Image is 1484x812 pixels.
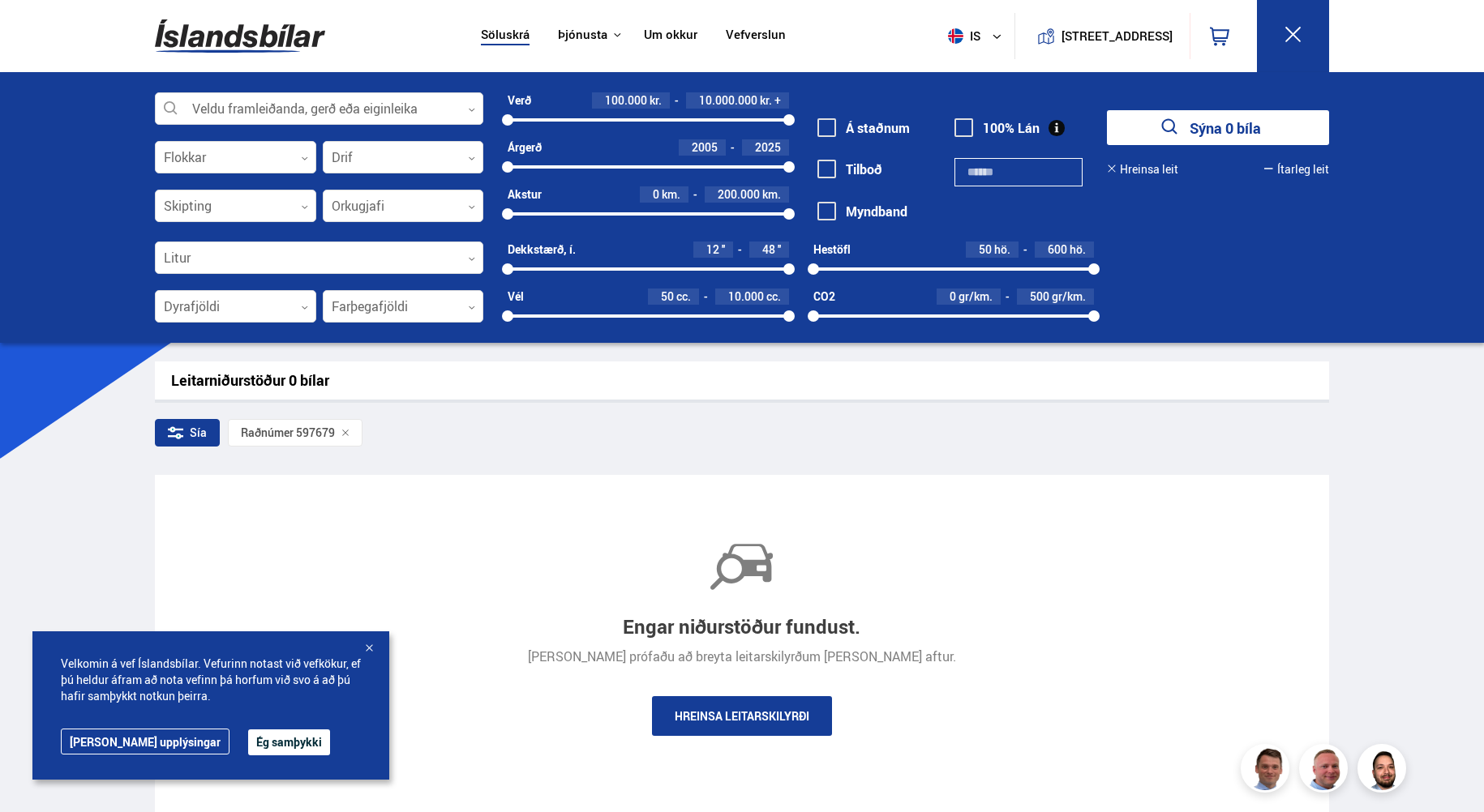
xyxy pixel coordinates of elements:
span: 600 [1048,241,1067,257]
span: 10.000.000 [699,92,757,108]
span: '' [722,243,725,256]
a: Söluskrá [481,28,530,45]
div: Hestöfl [813,243,851,256]
div: Engar niðurstöður fundust. [623,616,860,639]
span: 10.000 [728,288,764,304]
span: 0 [653,186,659,202]
label: Tilboð [817,162,882,177]
span: + [774,94,781,107]
div: Verð [508,94,531,107]
span: gr/km. [959,290,993,303]
span: Velkomin á vef Íslandsbílar. Vefurinn notast við vefkökur, ef þú heldur áfram að nota vefinn þá h... [61,656,361,704]
span: kr. [650,94,662,107]
label: Á staðnum [817,121,910,135]
span: 48 [762,241,775,257]
button: Ég samþykki [248,729,330,755]
span: kr. [760,94,772,107]
a: [STREET_ADDRESS] [1024,13,1182,59]
a: Um okkur [644,28,697,45]
div: CO2 [813,290,835,303]
img: G0Ugv5HjCgRt.svg [155,10,325,62]
a: Vefverslun [726,28,786,45]
span: is [941,28,982,44]
span: 12 [706,241,719,257]
img: siFngHWaQ9KaOqBr.png [1302,746,1350,795]
button: [STREET_ADDRESS] [1067,29,1166,43]
span: km. [662,188,680,201]
span: 2025 [755,139,781,155]
span: 50 [661,288,674,304]
div: Árgerð [508,141,542,154]
span: '' [778,243,781,256]
span: gr/km. [1052,290,1086,303]
button: Sýna 0 bíla [1107,110,1329,145]
button: Ítarleg leit [1264,163,1329,176]
span: 2005 [692,139,718,155]
span: hö. [994,243,1010,256]
button: Hreinsa leit [1107,163,1178,176]
span: km. [762,188,781,201]
span: cc. [766,290,781,303]
span: cc. [676,290,691,303]
a: Hreinsa leitarskilyrði [652,696,832,736]
span: 50 [979,241,992,257]
div: [PERSON_NAME] prófaðu að breyta leitarskilyrðum [PERSON_NAME] aftur. [528,649,956,664]
div: Dekkstærð, í. [508,243,576,256]
button: Open LiveChat chat widget [13,6,62,55]
label: Myndband [817,204,907,219]
div: Akstur [508,188,542,201]
span: hö. [1070,243,1086,256]
img: svg+xml;base64,PHN2ZyB4bWxucz0iaHR0cDovL3d3dy53My5vcmcvMjAwMC9zdmciIHdpZHRoPSI1MTIiIGhlaWdodD0iNT... [948,28,963,44]
span: Raðnúmer 597679 [241,426,335,439]
label: 100% Lán [954,121,1040,135]
div: Sía [155,419,220,447]
span: 200.000 [718,186,760,202]
div: Vél [508,290,524,303]
div: Leitarniðurstöður 0 bílar [171,372,1313,389]
img: nhp88E3Fdnt1Opn2.png [1360,746,1409,795]
span: 100.000 [605,92,647,108]
button: is [941,12,1014,60]
button: Þjónusta [558,28,607,43]
span: 500 [1030,288,1049,304]
img: FbJEzSuNWCJXmdc-.webp [1243,746,1292,795]
span: 0 [950,288,956,304]
a: [PERSON_NAME] upplýsingar [61,729,229,754]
